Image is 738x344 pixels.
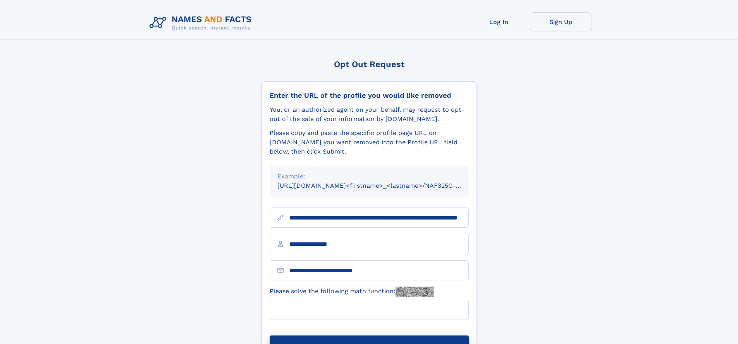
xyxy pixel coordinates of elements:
div: Please copy and paste the specific profile page URL on [DOMAIN_NAME] you want removed into the Pr... [270,128,469,156]
div: Opt Out Request [261,59,477,69]
a: Log In [468,12,530,31]
div: You, or an authorized agent on your behalf, may request to opt-out of the sale of your informatio... [270,105,469,124]
img: Logo Names and Facts [146,12,258,33]
div: Enter the URL of the profile you would like removed [270,91,469,100]
div: Example: [277,172,461,181]
small: [URL][DOMAIN_NAME]<firstname>_<lastname>/NAF325G-xxxxxxxx [277,182,483,189]
label: Please solve the following math function: [270,287,434,297]
a: Sign Up [530,12,592,31]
